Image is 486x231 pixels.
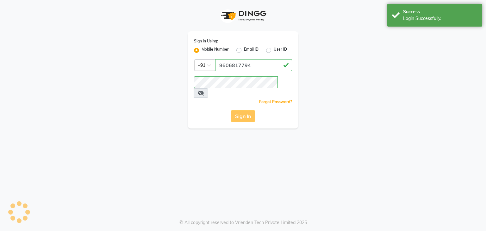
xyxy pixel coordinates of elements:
[274,47,287,54] label: User ID
[403,15,477,22] div: Login Successfully.
[403,9,477,15] div: Success
[215,59,292,71] input: Username
[259,99,292,104] a: Forgot Password?
[194,38,218,44] label: Sign In Using:
[194,76,278,88] input: Username
[244,47,259,54] label: Email ID
[202,47,229,54] label: Mobile Number
[218,6,268,25] img: logo1.svg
